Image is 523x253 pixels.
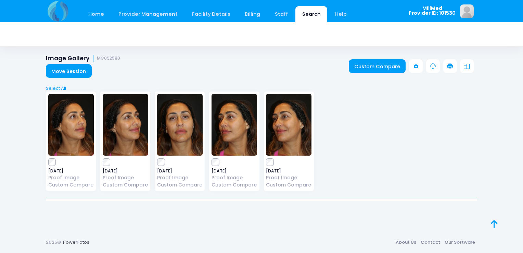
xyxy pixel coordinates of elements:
[63,239,89,245] a: PowerFotos
[212,169,257,173] span: [DATE]
[157,181,203,189] a: Custom Compare
[48,174,94,181] a: Proof Image
[103,181,148,189] a: Custom Compare
[409,6,456,16] span: MillMed Provider ID: 101530
[349,59,406,73] a: Custom Compare
[186,6,237,22] a: Facility Details
[266,174,311,181] a: Proof Image
[157,169,203,173] span: [DATE]
[44,85,480,92] a: Select All
[97,56,120,61] small: MC092580
[157,174,203,181] a: Proof Image
[418,236,442,249] a: Contact
[212,94,257,156] img: image
[81,6,111,22] a: Home
[393,236,418,249] a: About Us
[103,94,148,156] img: image
[46,64,92,78] a: Move Session
[212,181,257,189] a: Custom Compare
[295,6,327,22] a: Search
[266,169,311,173] span: [DATE]
[48,169,94,173] span: [DATE]
[157,94,203,156] img: image
[238,6,267,22] a: Billing
[442,236,477,249] a: Our Software
[103,169,148,173] span: [DATE]
[112,6,184,22] a: Provider Management
[48,181,94,189] a: Custom Compare
[329,6,354,22] a: Help
[268,6,294,22] a: Staff
[266,94,311,156] img: image
[48,94,94,156] img: image
[212,174,257,181] a: Proof Image
[46,55,120,62] h1: Image Gallery
[103,174,148,181] a: Proof Image
[266,181,311,189] a: Custom Compare
[460,4,474,18] img: image
[46,239,61,245] span: 2025©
